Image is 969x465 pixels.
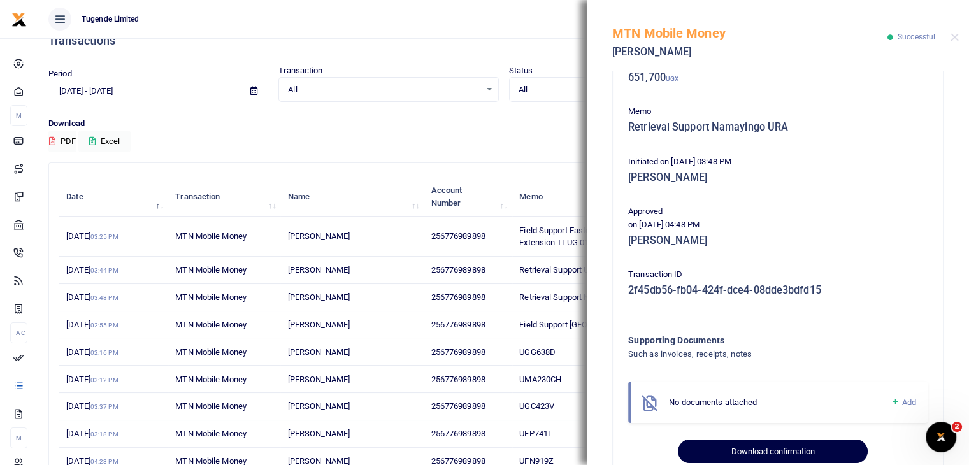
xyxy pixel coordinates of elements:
span: MTN Mobile Money [175,231,247,241]
span: MTN Mobile Money [175,429,247,438]
button: Excel [78,131,131,152]
span: UGC423V [519,401,554,411]
h5: 651,700 [628,71,928,84]
span: Tugende Limited [76,13,145,25]
small: 04:23 PM [90,458,118,465]
small: 03:18 PM [90,431,118,438]
li: M [10,105,27,126]
span: [DATE] [66,347,118,357]
span: All [288,83,480,96]
small: 03:12 PM [90,376,118,383]
img: logo-small [11,12,27,27]
span: Retrieval Support URA Iganga [519,265,626,275]
p: Initiated on [DATE] 03:48 PM [628,155,928,169]
span: [PERSON_NAME] [288,231,350,241]
li: M [10,427,27,448]
span: Field Support [GEOGRAPHIC_DATA] [519,320,648,329]
span: [DATE] [66,375,118,384]
small: 02:55 PM [90,322,118,329]
span: Retrieval Support Namayingo URA [519,292,642,302]
span: [PERSON_NAME] [288,375,350,384]
input: select period [48,80,240,102]
th: Memo: activate to sort column ascending [512,177,664,217]
iframe: Intercom live chat [926,422,956,452]
small: 03:48 PM [90,294,118,301]
span: 256776989898 [431,375,485,384]
h5: Retrieval Support Namayingo URA [628,121,928,134]
span: 256776989898 [431,231,485,241]
h5: [PERSON_NAME] [628,171,928,184]
span: [PERSON_NAME] [288,347,350,357]
a: logo-small logo-large logo-large [11,14,27,24]
p: Download [48,117,959,131]
span: [DATE] [66,231,118,241]
p: on [DATE] 04:48 PM [628,218,928,232]
h5: 2f45db56-fb04-424f-dce4-08dde3bdfd15 [628,284,928,297]
span: Field Support Eastern Region Extension TLUG 016466 [519,225,624,248]
span: [DATE] [66,429,118,438]
small: 03:37 PM [90,403,118,410]
h4: Transactions [48,34,959,48]
span: [DATE] [66,401,118,411]
label: Status [509,64,533,77]
li: Ac [10,322,27,343]
small: 02:16 PM [90,349,118,356]
span: MTN Mobile Money [175,375,247,384]
small: 03:25 PM [90,233,118,240]
span: [DATE] [66,320,118,329]
span: 256776989898 [431,292,485,302]
h5: [PERSON_NAME] [628,234,928,247]
button: Download confirmation [678,440,867,464]
label: Transaction [278,64,322,77]
span: 256776989898 [431,429,485,438]
h4: Such as invoices, receipts, notes [628,347,876,361]
th: Account Number: activate to sort column ascending [424,177,512,217]
span: UMA230CH [519,375,561,384]
span: MTN Mobile Money [175,347,247,357]
span: MTN Mobile Money [175,292,247,302]
span: MTN Mobile Money [175,320,247,329]
th: Name: activate to sort column ascending [280,177,424,217]
span: [PERSON_NAME] [288,292,350,302]
h5: [PERSON_NAME] [612,46,887,59]
a: Add [890,395,916,410]
span: No documents attached [669,397,757,407]
h5: MTN Mobile Money [612,25,887,41]
span: 2 [952,422,962,432]
span: 256776989898 [431,320,485,329]
span: MTN Mobile Money [175,401,247,411]
span: [DATE] [66,265,118,275]
span: All [519,83,710,96]
p: Approved [628,205,928,218]
label: Period [48,68,72,80]
span: UFP741L [519,429,552,438]
span: [PERSON_NAME] [288,401,350,411]
span: Successful [898,32,935,41]
span: [PERSON_NAME] [288,429,350,438]
small: 03:44 PM [90,267,118,274]
span: [DATE] [66,292,118,302]
span: Add [902,397,916,407]
span: UGG638D [519,347,556,357]
span: MTN Mobile Money [175,265,247,275]
th: Transaction: activate to sort column ascending [168,177,280,217]
span: 256776989898 [431,265,485,275]
span: 256776989898 [431,401,485,411]
span: [PERSON_NAME] [288,320,350,329]
th: Date: activate to sort column descending [59,177,168,217]
span: 256776989898 [431,347,485,357]
h4: Supporting Documents [628,333,876,347]
span: [PERSON_NAME] [288,265,350,275]
small: UGX [666,75,678,82]
p: Transaction ID [628,268,928,282]
button: Close [951,33,959,41]
p: Memo [628,105,928,118]
button: PDF [48,131,76,152]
